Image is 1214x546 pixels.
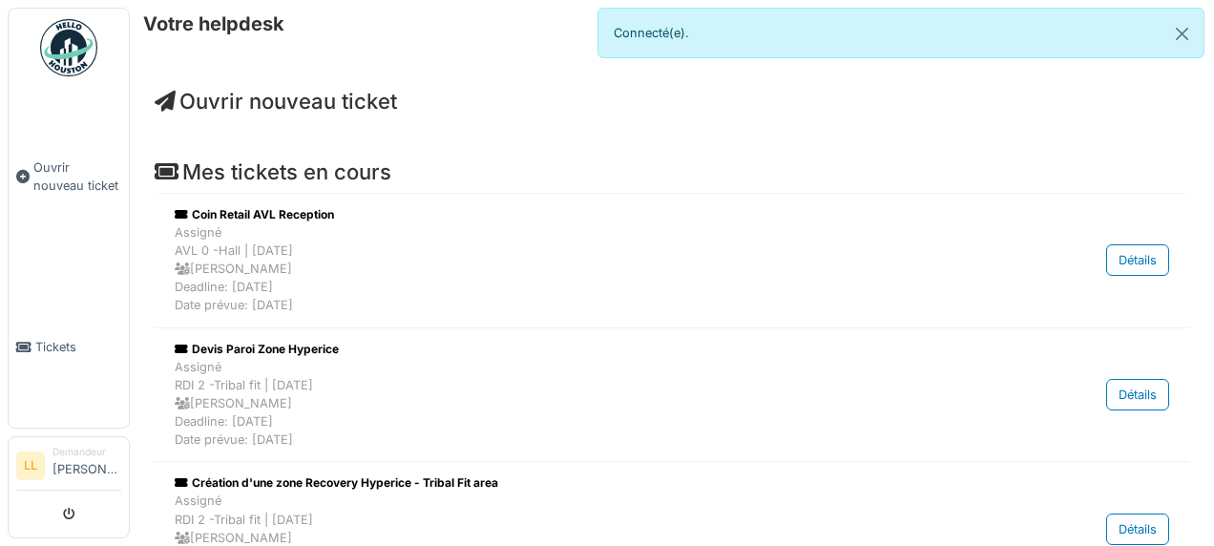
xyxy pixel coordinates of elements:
[170,201,1174,320] a: Coin Retail AVL Reception AssignéAVL 0 -Hall | [DATE] [PERSON_NAME]Deadline: [DATE]Date prévue: [...
[597,8,1204,58] div: Connecté(e).
[143,12,284,35] h6: Votre helpdesk
[33,158,121,195] span: Ouvrir nouveau ticket
[9,87,129,266] a: Ouvrir nouveau ticket
[16,451,45,480] li: LL
[175,341,996,358] div: Devis Paroi Zone Hyperice
[1106,379,1169,410] div: Détails
[40,19,97,76] img: Badge_color-CXgf-gQk.svg
[170,336,1174,454] a: Devis Paroi Zone Hyperice AssignéRDI 2 -Tribal fit | [DATE] [PERSON_NAME]Deadline: [DATE]Date pré...
[175,206,996,223] div: Coin Retail AVL Reception
[155,159,1189,184] h4: Mes tickets en cours
[1106,514,1169,545] div: Détails
[175,223,996,315] div: Assigné AVL 0 -Hall | [DATE] [PERSON_NAME] Deadline: [DATE] Date prévue: [DATE]
[16,445,121,491] a: LL Demandeur[PERSON_NAME]
[1106,244,1169,276] div: Détails
[9,266,129,428] a: Tickets
[35,338,121,356] span: Tickets
[175,474,996,492] div: Création d'une zone Recovery Hyperice - Tribal Fit area
[175,358,996,450] div: Assigné RDI 2 -Tribal fit | [DATE] [PERSON_NAME] Deadline: [DATE] Date prévue: [DATE]
[155,89,397,114] a: Ouvrir nouveau ticket
[52,445,121,486] li: [PERSON_NAME]
[1161,9,1204,59] button: Close
[52,445,121,459] div: Demandeur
